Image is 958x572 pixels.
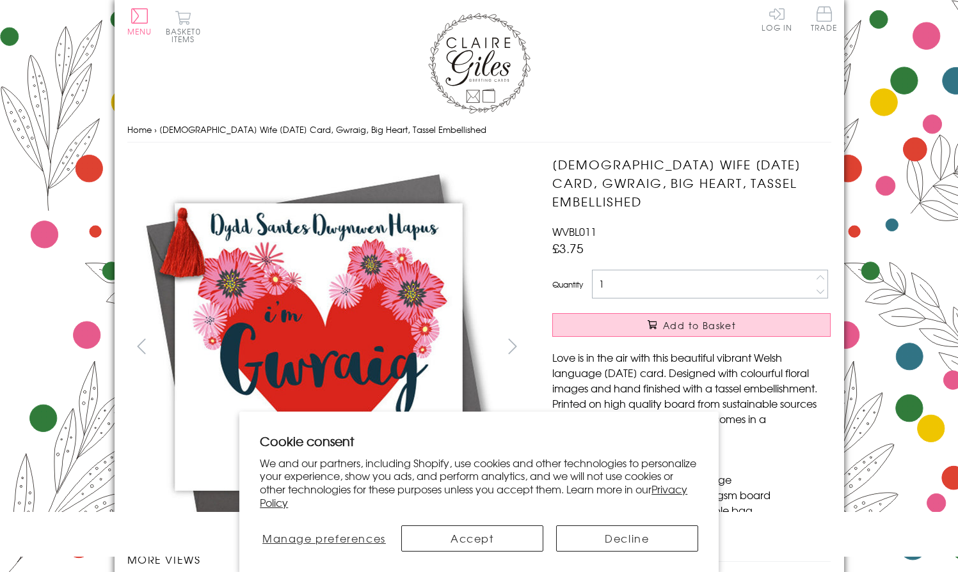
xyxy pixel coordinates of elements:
[127,8,152,35] button: Menu
[262,530,386,546] span: Manage preferences
[260,432,698,450] h2: Cookie consent
[166,10,201,43] button: Basket0 items
[127,123,152,135] a: Home
[498,332,527,360] button: next
[401,525,543,552] button: Accept
[260,481,687,510] a: Privacy Policy
[811,6,838,34] a: Trade
[127,26,152,37] span: Menu
[663,319,736,332] span: Add to Basket
[527,155,911,539] img: Welsh Wife Valentine's Day Card, Gwraig, Big Heart, Tassel Embellished
[552,350,831,442] p: Love is in the air with this beautiful vibrant Welsh language [DATE] card. Designed with colourfu...
[762,6,792,31] a: Log In
[552,224,596,239] span: WVBL011
[811,6,838,31] span: Trade
[127,155,511,539] img: Welsh Wife Valentine's Day Card, Gwraig, Big Heart, Tassel Embellished
[428,13,531,114] img: Claire Giles Greetings Cards
[154,123,157,135] span: ›
[127,552,527,567] h3: More views
[552,239,584,257] span: £3.75
[172,26,201,45] span: 0 items
[552,155,831,210] h1: [DEMOGRAPHIC_DATA] Wife [DATE] Card, Gwraig, Big Heart, Tassel Embellished
[556,525,698,552] button: Decline
[260,456,698,509] p: We and our partners, including Shopify, use cookies and other technologies to personalize your ex...
[552,279,583,290] label: Quantity
[127,332,156,360] button: prev
[552,313,831,337] button: Add to Basket
[159,123,486,135] span: [DEMOGRAPHIC_DATA] Wife [DATE] Card, Gwraig, Big Heart, Tassel Embellished
[260,525,388,552] button: Manage preferences
[127,117,831,143] nav: breadcrumbs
